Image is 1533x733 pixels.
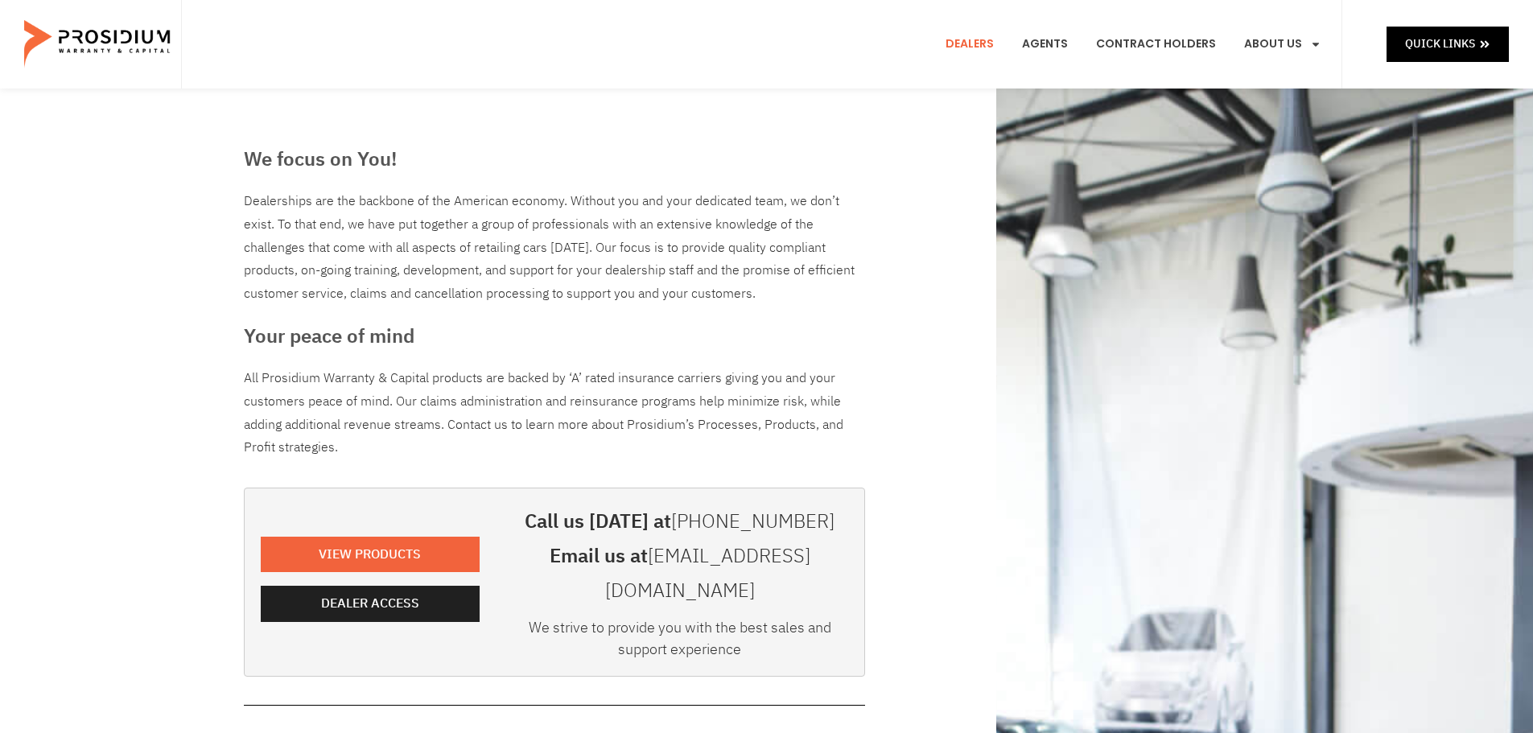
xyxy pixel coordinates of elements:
[933,14,1006,74] a: Dealers
[1010,14,1080,74] a: Agents
[1232,14,1333,74] a: About Us
[261,586,480,622] a: Dealer Access
[244,190,865,306] div: Dealerships are the backbone of the American economy. Without you and your dedicated team, we don...
[512,504,848,539] h3: Call us [DATE] at
[1405,34,1475,54] span: Quick Links
[671,507,834,536] a: [PHONE_NUMBER]
[321,592,419,616] span: Dealer Access
[512,616,848,668] div: We strive to provide you with the best sales and support experience
[933,14,1333,74] nav: Menu
[605,542,810,605] a: [EMAIL_ADDRESS][DOMAIN_NAME]
[319,543,421,566] span: View Products
[244,145,865,174] h3: We focus on You!
[311,2,361,14] span: Last Name
[512,539,848,608] h3: Email us at
[1387,27,1509,61] a: Quick Links
[1084,14,1228,74] a: Contract Holders
[244,367,865,459] p: All Prosidium Warranty & Capital products are backed by ‘A’ rated insurance carriers giving you a...
[261,537,480,573] a: View Products
[244,322,865,351] h3: Your peace of mind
